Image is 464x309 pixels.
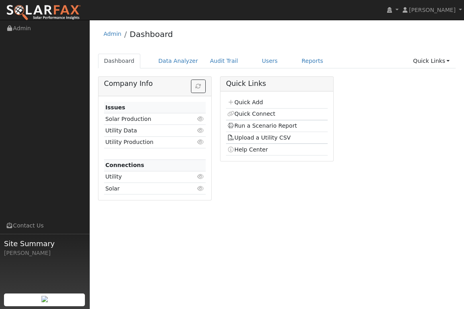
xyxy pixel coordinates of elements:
[104,31,122,37] a: Admin
[407,54,456,68] a: Quick Links
[197,174,204,179] i: Click to view
[227,99,263,105] a: Quick Add
[105,162,144,168] strong: Connections
[227,122,297,129] a: Run a Scenario Report
[4,249,85,257] div: [PERSON_NAME]
[226,80,328,88] h5: Quick Links
[204,54,244,68] a: Audit Trail
[104,113,189,125] td: Solar Production
[227,146,268,153] a: Help Center
[130,29,173,39] a: Dashboard
[104,80,206,88] h5: Company Info
[197,186,204,191] i: Click to view
[41,296,48,302] img: retrieve
[104,136,189,148] td: Utility Production
[227,111,275,117] a: Quick Connect
[105,104,125,111] strong: Issues
[4,238,85,249] span: Site Summary
[227,134,291,141] a: Upload a Utility CSV
[197,128,204,133] i: Click to view
[104,171,189,183] td: Utility
[197,139,204,145] i: Click to view
[98,54,141,68] a: Dashboard
[256,54,284,68] a: Users
[409,7,456,13] span: [PERSON_NAME]
[104,125,189,136] td: Utility Data
[104,183,189,194] td: Solar
[152,54,204,68] a: Data Analyzer
[6,4,81,21] img: SolarFax
[296,54,329,68] a: Reports
[197,116,204,122] i: Click to view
